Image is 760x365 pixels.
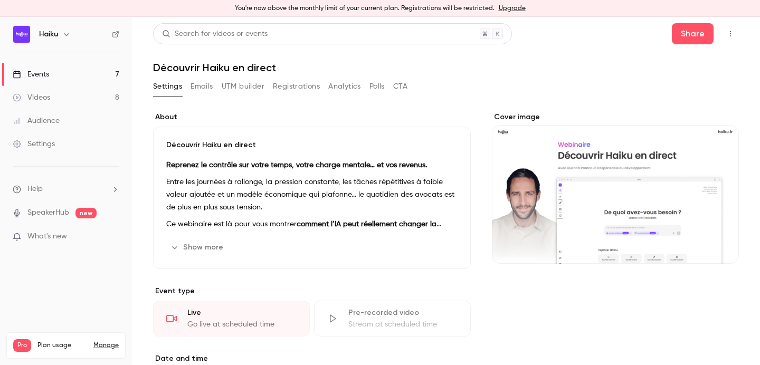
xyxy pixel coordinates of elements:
[13,339,31,352] span: Pro
[166,161,427,169] strong: Reprenez le contrôle sur votre temps, votre charge mentale… et vos revenus.
[187,308,297,318] div: Live
[492,112,739,264] section: Cover image
[348,319,458,330] div: Stream at scheduled time
[348,308,458,318] div: Pre-recorded video
[166,218,458,230] p: Ce webinaire est là pour vous montrer
[492,112,739,122] label: Cover image
[13,92,50,103] div: Videos
[39,29,58,40] h6: Haiku
[166,239,230,256] button: Show more
[314,301,471,337] div: Pre-recorded videoStream at scheduled time
[166,140,458,150] p: Découvrir Haiku en direct
[37,341,87,350] span: Plan usage
[153,112,471,122] label: About
[273,78,320,95] button: Registrations
[153,353,471,364] label: Date and time
[153,78,182,95] button: Settings
[13,26,30,43] img: Haiku
[222,78,264,95] button: UTM builder
[166,176,458,214] p: Entre les journées à rallonge, la pression constante, les tâches répétitives à faible valeur ajou...
[75,208,97,218] span: new
[499,4,526,13] a: Upgrade
[153,301,310,337] div: LiveGo live at scheduled time
[166,220,441,241] strong: comment l’IA peut réellement changer la donne.
[93,341,119,350] a: Manage
[328,78,361,95] button: Analytics
[27,184,43,195] span: Help
[27,231,67,242] span: What's new
[393,78,407,95] button: CTA
[369,78,385,95] button: Polls
[672,23,714,44] button: Share
[153,286,471,296] p: Event type
[187,319,297,330] div: Go live at scheduled time
[27,207,69,218] a: SpeakerHub
[153,61,739,74] h1: Découvrir Haiku en direct
[13,116,60,126] div: Audience
[13,69,49,80] div: Events
[191,78,213,95] button: Emails
[162,28,268,40] div: Search for videos or events
[13,139,55,149] div: Settings
[13,184,119,195] li: help-dropdown-opener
